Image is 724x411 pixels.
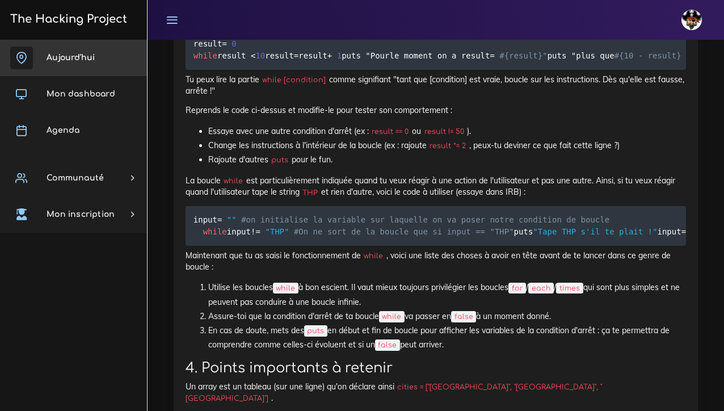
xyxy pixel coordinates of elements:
[47,210,115,219] span: Mon inscription
[47,90,115,98] span: Mon dashboard
[186,74,686,97] p: Tu peux lire la partie comme signifiant "tant que [condition] est vraie, boucle sur les instructi...
[231,39,236,48] span: 0
[304,325,327,337] code: puts
[337,51,342,60] span: 1
[47,174,104,182] span: Communauté
[255,51,265,60] span: 10
[208,309,686,324] li: Assure-toi que la condition d'arrêt de ta boucle va passer en à un moment donné.
[222,39,226,48] span: =
[7,13,127,26] h3: The Hacking Project
[421,126,467,137] code: result != 50
[208,324,686,352] li: En cas de doute, mets des en début et fin de boucle pour afficher les variables de la condition d...
[259,74,329,86] code: while [condition]
[371,51,390,60] span: Pour
[533,227,657,236] span: "Tape THP s'il te plait !"
[508,283,526,294] code: for
[327,51,332,60] span: +
[251,227,255,236] span: !
[186,104,686,116] p: Reprends le code ci-dessus et modifie-le pour tester son comportement :
[47,126,79,135] span: Agenda
[186,175,686,198] p: La boucle est particulièrement indiquée quand tu veux réagir à une action de l'utilisateur et pas...
[300,187,321,199] code: THP
[294,227,514,236] span: #On ne sort de la boucle que si input == "THP"
[427,140,469,152] code: result *= 2
[47,53,95,62] span: Aujourd'hui
[217,215,222,224] span: =
[193,51,217,60] span: while
[369,126,412,137] code: result == 0
[227,215,237,224] span: ""
[361,250,386,262] code: while
[379,311,405,322] code: while
[375,339,400,351] code: false
[255,227,260,236] span: =
[186,250,686,273] p: Maintenant que tu as saisi le fonctionnement de , voici une liste des choses à avoir en tête avan...
[556,283,583,294] code: times
[265,227,289,236] span: "THP"
[528,283,554,294] code: each
[186,381,603,404] code: cities = ["[GEOGRAPHIC_DATA]", "[GEOGRAPHIC_DATA]", "[GEOGRAPHIC_DATA]"]
[681,10,702,30] img: avatar
[208,153,686,167] li: Rajoute d'autres pour le fun.
[203,227,227,236] span: while
[268,154,292,166] code: puts
[681,227,686,236] span: =
[208,280,686,309] li: Utilise les boucles à bon escient. Il vaut mieux toujours privilégier les boucles / / qui sont pl...
[208,124,686,139] li: Essaye avec une autre condition d'arrêt (ex : ou ).
[499,51,547,60] span: #{result}"
[186,360,686,376] h2: 4. Points importants à retenir
[490,51,494,60] span: =
[241,215,609,224] span: #on initialise la variable sur laquelle on va poser notre condition de boucle
[221,175,246,187] code: while
[273,283,298,294] code: while
[294,51,298,60] span: =
[208,139,686,153] li: Change les instructions à l'intérieur de la boucle (ex : rajoute , peux-tu deviner ce que fait ce...
[451,311,476,322] code: false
